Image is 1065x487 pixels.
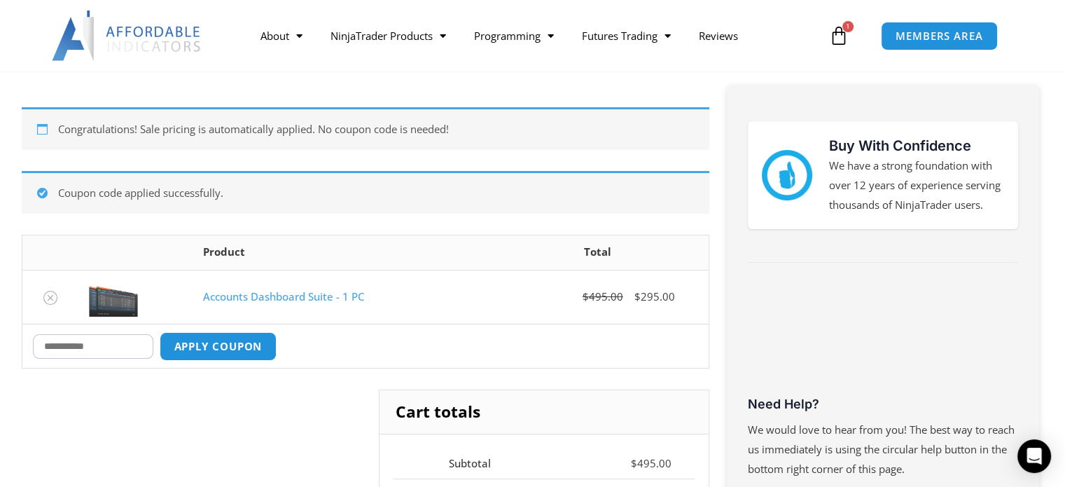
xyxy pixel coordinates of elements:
th: Subtotal [394,448,514,479]
a: Reviews [685,20,752,52]
a: Futures Trading [568,20,685,52]
img: Screenshot 2024-08-26 155710eeeee | Affordable Indicators – NinjaTrader [89,277,138,317]
th: Product [192,235,487,270]
span: $ [634,289,641,303]
iframe: Customer reviews powered by Trustpilot [748,287,1018,392]
bdi: 495.00 [583,289,623,303]
div: Coupon code applied successfully. [22,171,709,214]
a: 1 [808,15,870,56]
h2: Cart totals [380,390,708,434]
a: Accounts Dashboard Suite - 1 PC [202,289,363,303]
div: Open Intercom Messenger [1017,439,1051,473]
th: Total [487,235,709,270]
span: MEMBERS AREA [896,31,983,41]
a: Programming [460,20,568,52]
h3: Buy With Confidence [829,135,1004,156]
bdi: 495.00 [631,456,671,470]
span: We would love to hear from you! The best way to reach us immediately is using the circular help b... [748,423,1015,476]
span: $ [583,289,589,303]
img: LogoAI | Affordable Indicators – NinjaTrader [52,11,202,61]
button: Apply coupon [160,332,277,361]
h3: Need Help? [748,396,1018,412]
bdi: 295.00 [634,289,675,303]
a: Remove Accounts Dashboard Suite - 1 PC from cart [43,291,57,305]
p: We have a strong foundation with over 12 years of experience serving thousands of NinjaTrader users. [829,156,1004,215]
span: 1 [842,21,854,32]
a: About [246,20,316,52]
div: Congratulations! Sale pricing is automatically applied. No coupon code is needed! [22,107,709,150]
a: NinjaTrader Products [316,20,460,52]
nav: Menu [246,20,826,52]
img: mark thumbs good 43913 | Affordable Indicators – NinjaTrader [762,150,812,200]
span: $ [631,456,637,470]
a: MEMBERS AREA [881,22,998,50]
